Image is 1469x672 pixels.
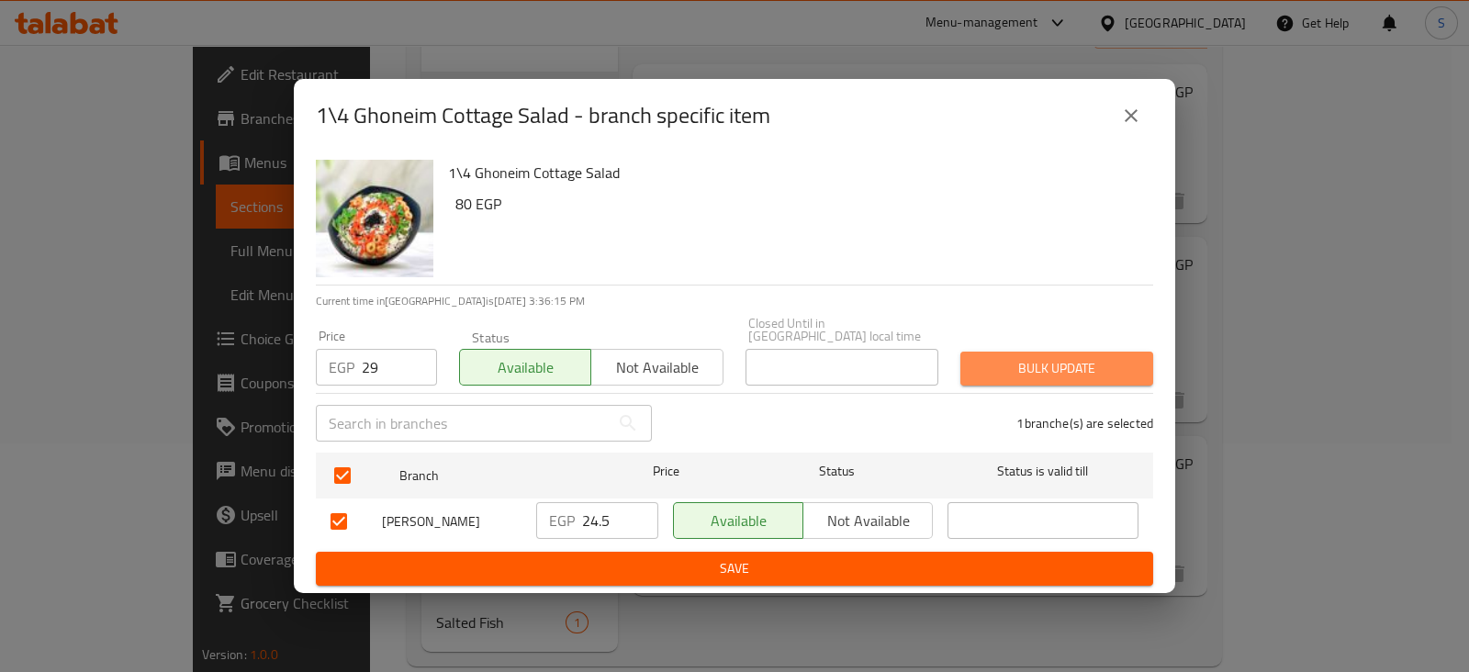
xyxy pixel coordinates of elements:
[673,502,803,539] button: Available
[605,460,727,483] span: Price
[802,502,933,539] button: Not available
[948,460,1138,483] span: Status is valid till
[329,356,354,378] p: EGP
[362,349,437,386] input: Please enter price
[399,465,590,487] span: Branch
[448,160,1138,185] h6: 1\4 Ghoneim Cottage Salad
[960,352,1153,386] button: Bulk update
[455,191,1138,217] h6: 80 EGP
[681,508,796,534] span: Available
[811,508,925,534] span: Not available
[590,349,723,386] button: Not available
[599,354,715,381] span: Not available
[1016,414,1153,432] p: 1 branche(s) are selected
[467,354,584,381] span: Available
[975,357,1138,380] span: Bulk update
[316,101,770,130] h2: 1\4 Ghoneim Cottage Salad - branch specific item
[459,349,591,386] button: Available
[582,502,658,539] input: Please enter price
[1109,94,1153,138] button: close
[316,552,1153,586] button: Save
[316,405,610,442] input: Search in branches
[549,510,575,532] p: EGP
[331,557,1138,580] span: Save
[316,293,1153,309] p: Current time in [GEOGRAPHIC_DATA] is [DATE] 3:36:15 PM
[382,510,521,533] span: [PERSON_NAME]
[742,460,933,483] span: Status
[316,160,433,277] img: 1\4 Ghoneim Cottage Salad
